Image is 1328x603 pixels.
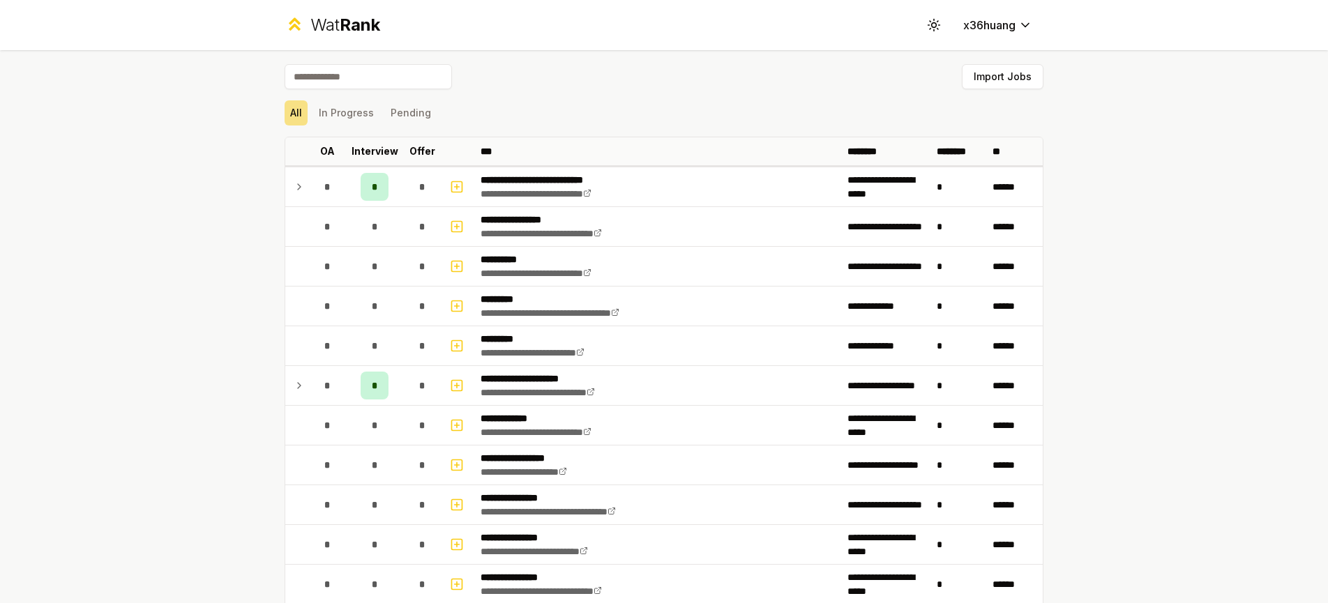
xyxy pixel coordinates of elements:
[310,14,380,36] div: Wat
[962,64,1043,89] button: Import Jobs
[952,13,1043,38] button: x36huang
[285,14,380,36] a: WatRank
[340,15,380,35] span: Rank
[409,144,435,158] p: Offer
[352,144,398,158] p: Interview
[313,100,379,125] button: In Progress
[385,100,437,125] button: Pending
[963,17,1016,33] span: x36huang
[320,144,335,158] p: OA
[285,100,308,125] button: All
